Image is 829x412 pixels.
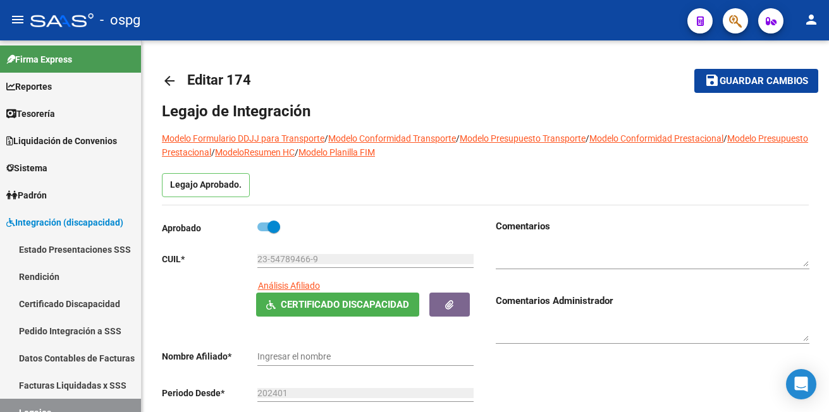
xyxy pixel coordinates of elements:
p: CUIL [162,252,257,266]
button: Guardar cambios [694,69,818,92]
span: Reportes [6,80,52,94]
span: Padrón [6,188,47,202]
a: Modelo Presupuesto Transporte [460,133,586,143]
span: Sistema [6,161,47,175]
span: Tesorería [6,107,55,121]
span: - ospg [100,6,140,34]
a: Modelo Formulario DDJJ para Transporte [162,133,324,143]
p: Nombre Afiliado [162,349,257,363]
a: Modelo Planilla FIM [298,147,375,157]
p: Legajo Aprobado. [162,173,250,197]
span: Firma Express [6,52,72,66]
div: Open Intercom Messenger [786,369,816,399]
a: ModeloResumen HC [215,147,295,157]
span: Certificado Discapacidad [281,300,409,311]
mat-icon: arrow_back [162,73,177,88]
mat-icon: save [704,73,720,88]
span: Guardar cambios [720,76,808,87]
h3: Comentarios Administrador [496,294,809,308]
span: Liquidación de Convenios [6,134,117,148]
h3: Comentarios [496,219,809,233]
a: Modelo Conformidad Transporte [328,133,456,143]
h1: Legajo de Integración [162,101,809,121]
p: Periodo Desde [162,386,257,400]
a: Modelo Conformidad Prestacional [589,133,723,143]
span: Análisis Afiliado [258,281,320,291]
button: Certificado Discapacidad [256,293,419,316]
span: Editar 174 [187,72,251,88]
mat-icon: menu [10,12,25,27]
p: Aprobado [162,221,257,235]
mat-icon: person [804,12,819,27]
span: Integración (discapacidad) [6,215,123,229]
